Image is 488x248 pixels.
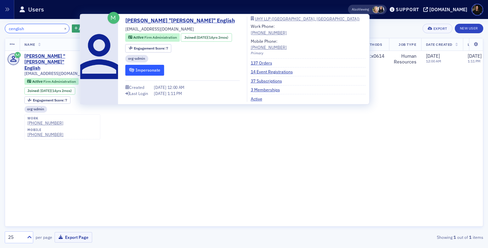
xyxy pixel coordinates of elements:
div: Engagement Score: 7 [125,44,171,53]
div: [DOMAIN_NAME] [429,6,467,13]
div: Active: Active: Firm Administration [125,33,180,42]
span: Firm Administration [43,79,76,84]
span: Active [133,35,144,40]
button: Impersonate [125,65,164,75]
div: Joined: 2011-07-05 00:00:00 [181,33,232,42]
div: org-admin [24,106,47,113]
span: Joined : [184,35,197,40]
a: [PERSON_NAME] "[PERSON_NAME]" English [24,53,81,71]
span: Add Filter [79,25,97,32]
time: 1:11 PM [468,59,481,63]
span: Profile [471,4,483,16]
span: Viewing [352,7,369,12]
strong: 1 [468,234,473,240]
div: org-admin [125,55,148,63]
div: Also [352,7,358,12]
div: mobile [27,128,63,132]
div: work [27,116,63,120]
span: [EMAIL_ADDRESS][DOMAIN_NAME] [125,26,194,32]
a: 14 Event Registrations [251,69,298,75]
div: Created [129,85,144,89]
div: (14yrs 2mos) [197,35,228,40]
span: Active [32,79,43,84]
div: Primary [251,51,366,56]
div: UHY LLP ([GEOGRAPHIC_DATA], [GEOGRAPHIC_DATA]) [255,17,360,21]
a: New User [455,24,483,33]
span: Rebekah Olson [372,6,380,13]
h1: Users [28,5,44,14]
div: 7 [33,98,67,102]
button: Export Page [55,232,92,243]
a: 137 Orders [251,60,277,66]
div: Support [396,6,419,13]
input: Search… [5,24,69,33]
a: Active [251,96,267,102]
label: per page [36,234,52,240]
a: 3 Memberships [251,87,285,93]
a: [PHONE_NUMBER] [27,120,63,126]
div: Human Resources [394,53,416,65]
span: Firm Administration [144,35,177,40]
time: 12:00 AM [426,59,441,63]
span: [DATE] [40,88,51,93]
div: Last Login [129,92,148,95]
a: [PERSON_NAME] "[PERSON_NAME]" English [125,17,240,25]
div: Joined: 2011-07-05 00:00:00 [24,87,75,95]
a: [PHONE_NUMBER] [27,132,63,137]
button: AddFilter [72,24,100,33]
span: [DATE] [426,53,440,59]
span: Job Type [399,42,416,47]
a: 37 Subscriptions [251,78,287,84]
button: Export [423,24,452,33]
div: Mobile Phone: [251,38,287,51]
span: Engagement Score : [134,46,166,51]
div: Work Phone: [251,23,287,36]
span: [DATE] [197,35,207,40]
span: 12:00 AM [167,84,185,90]
button: × [62,25,68,31]
div: Engagement Score: 7 [24,96,70,104]
a: [PHONE_NUMBER] [251,44,287,50]
span: [EMAIL_ADDRESS][DOMAIN_NAME] [24,71,93,76]
span: Tyra Washington [377,6,384,13]
span: Date Created [426,42,452,47]
div: Showing out of items [328,234,483,240]
span: [DATE] [154,84,167,90]
div: (14yrs 2mos) [40,89,72,93]
div: Export [433,27,447,31]
a: [PHONE_NUMBER] [251,30,287,36]
a: Active Firm Administration [128,35,177,40]
strong: 1 [452,234,457,240]
a: UHY LLP ([GEOGRAPHIC_DATA], [GEOGRAPHIC_DATA]) [251,17,366,21]
span: [DATE] [468,53,482,59]
span: Joined : [27,89,40,93]
div: 7 [134,46,168,50]
span: 1:11 PM [167,91,182,96]
div: 25 [8,234,23,241]
span: Name [24,42,35,47]
span: [DATE] [154,91,167,96]
span: Engagement Score : [33,98,65,102]
button: [DOMAIN_NAME] [423,7,470,12]
div: Active: Active: Firm Administration [24,78,79,85]
a: Active Firm Administration [27,79,76,83]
